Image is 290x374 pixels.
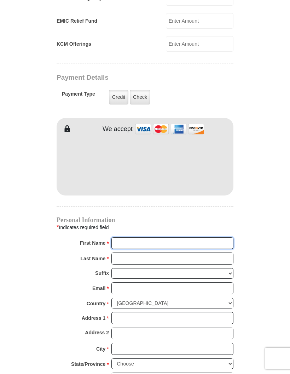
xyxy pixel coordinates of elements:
[130,90,150,104] label: Check
[82,313,106,323] strong: Address 1
[85,328,109,338] strong: Address 2
[71,359,105,369] strong: State/Province
[96,344,105,354] strong: City
[62,91,95,101] h5: Payment Type
[57,17,97,25] label: EMIC Relief Fund
[57,40,91,48] label: KCM Offerings
[103,125,133,133] h4: We accept
[95,268,109,278] strong: Suffix
[166,36,233,52] input: Enter Amount
[166,13,233,29] input: Enter Amount
[92,283,105,293] strong: Email
[81,254,106,263] strong: Last Name
[109,90,128,104] label: Credit
[87,299,106,308] strong: Country
[57,74,237,82] h3: Payment Details
[80,238,105,248] strong: First Name
[134,121,205,137] img: credit cards accepted
[57,217,233,223] h4: Personal Information
[57,223,233,232] div: Indicates required field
